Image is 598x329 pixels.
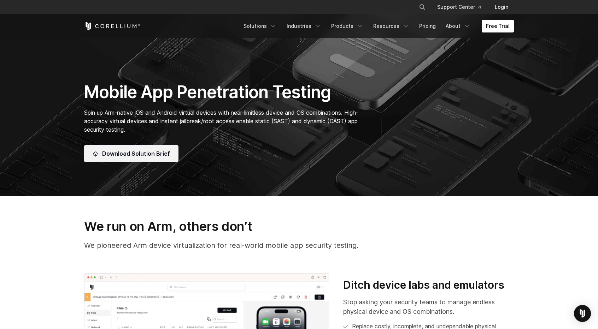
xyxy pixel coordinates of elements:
[282,20,326,32] a: Industries
[84,219,514,234] h3: We run on Arm, others don’t
[84,145,178,162] a: Download Solution Brief
[369,20,414,32] a: Resources
[239,20,281,32] a: Solutions
[416,1,429,13] button: Search
[410,1,514,13] div: Navigation Menu
[574,305,591,322] div: Open Intercom Messenger
[432,1,486,13] a: Support Center
[239,20,514,32] div: Navigation Menu
[489,1,514,13] a: Login
[84,82,366,103] h1: Mobile App Penetration Testing
[84,109,358,133] span: Spin up Arm-native iOS and Android virtual devices with near-limitless device and OS combinations...
[102,149,170,158] span: Download Solution Brief
[327,20,368,32] a: Products
[84,22,140,30] a: Corellium Home
[415,20,440,32] a: Pricing
[84,240,514,251] p: We pioneered Arm device virtualization for real-world mobile app security testing.
[441,20,475,32] a: About
[343,279,514,292] h3: Ditch device labs and emulators
[343,297,514,316] p: Stop asking your security teams to manage endless physical device and OS combinations.
[482,20,514,32] a: Free Trial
